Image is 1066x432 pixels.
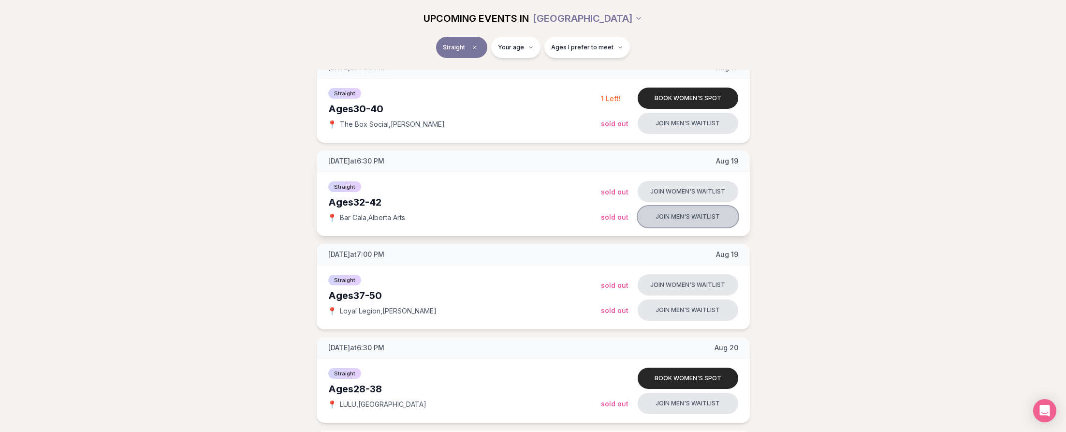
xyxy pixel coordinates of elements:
[328,307,336,315] span: 📍
[544,37,630,58] button: Ages I prefer to meet
[443,44,465,51] span: Straight
[340,400,426,409] span: LULU , [GEOGRAPHIC_DATA]
[1033,399,1056,422] div: Open Intercom Messenger
[491,37,540,58] button: Your age
[715,343,738,353] span: Aug 20
[469,42,481,53] span: Clear event type filter
[601,188,628,196] span: Sold Out
[328,120,336,128] span: 📍
[340,306,437,316] span: Loyal Legion , [PERSON_NAME]
[533,8,643,29] button: [GEOGRAPHIC_DATA]
[328,102,601,116] div: Ages 30-40
[638,299,738,321] button: Join men's waitlist
[328,368,361,379] span: Straight
[601,94,621,103] span: 1 Left!
[638,181,738,202] button: Join women's waitlist
[328,275,361,285] span: Straight
[716,156,738,166] span: Aug 19
[638,113,738,134] button: Join men's waitlist
[328,214,336,222] span: 📍
[498,44,524,51] span: Your age
[328,156,384,166] span: [DATE] at 6:30 PM
[601,306,628,314] span: Sold Out
[423,12,529,25] span: UPCOMING EVENTS IN
[328,88,361,99] span: Straight
[328,382,601,396] div: Ages 28-38
[340,213,405,223] span: Bar Cala , Alberta Arts
[340,119,445,129] span: The Box Social , [PERSON_NAME]
[328,181,361,192] span: Straight
[328,401,336,408] span: 📍
[328,343,384,353] span: [DATE] at 6:30 PM
[638,206,738,227] button: Join men's waitlist
[328,195,601,209] div: Ages 32-42
[436,37,487,58] button: StraightClear event type filter
[638,88,738,109] button: Book women's spot
[716,250,738,259] span: Aug 19
[638,274,738,296] button: Join women's waitlist
[638,368,738,389] button: Book women's spot
[551,44,613,51] span: Ages I prefer to meet
[638,393,738,414] button: Join men's waitlist
[601,213,628,221] span: Sold Out
[328,289,601,302] div: Ages 37-50
[601,281,628,289] span: Sold Out
[601,400,628,408] span: Sold Out
[601,119,628,128] span: Sold Out
[328,250,384,259] span: [DATE] at 7:00 PM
